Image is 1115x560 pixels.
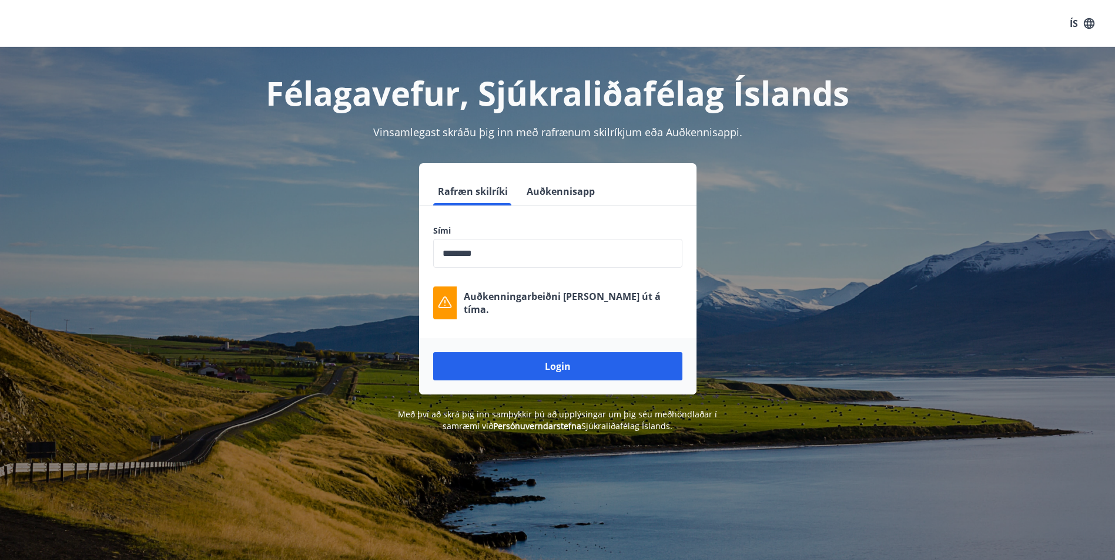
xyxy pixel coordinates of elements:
[149,70,967,115] h1: Félagavefur, Sjúkraliðafélag Íslands
[493,420,581,431] a: Persónuverndarstefna
[433,352,682,380] button: Login
[433,225,682,237] label: Sími
[1063,13,1101,34] button: ÍS
[373,125,742,139] span: Vinsamlegast skráðu þig inn með rafrænum skilríkjum eða Auðkennisappi.
[398,409,717,431] span: Með því að skrá þig inn samþykkir þú að upplýsingar um þig séu meðhöndlaðar í samræmi við Sjúkral...
[464,290,682,316] p: Auðkenningarbeiðni [PERSON_NAME] út á tíma.
[522,177,600,205] button: Auðkennisapp
[433,177,513,205] button: Rafræn skilríki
